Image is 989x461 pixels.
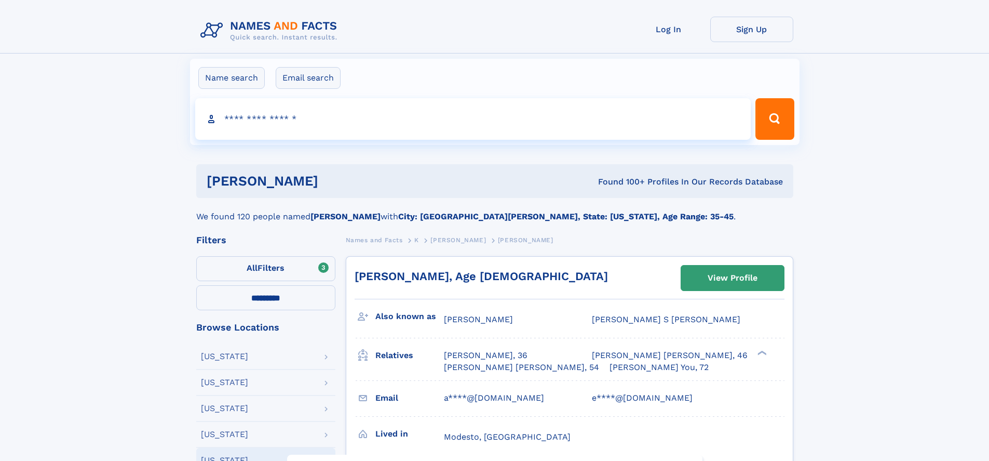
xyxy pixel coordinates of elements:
[430,236,486,244] span: [PERSON_NAME]
[375,308,444,325] h3: Also known as
[458,176,783,188] div: Found 100+ Profiles In Our Records Database
[375,389,444,407] h3: Email
[201,352,248,361] div: [US_STATE]
[444,350,527,361] a: [PERSON_NAME], 36
[355,270,608,283] a: [PERSON_NAME], Age [DEMOGRAPHIC_DATA]
[708,266,757,290] div: View Profile
[196,17,346,45] img: Logo Names and Facts
[681,266,784,291] a: View Profile
[196,256,335,281] label: Filters
[196,235,335,245] div: Filters
[498,236,553,244] span: [PERSON_NAME]
[755,350,767,357] div: ❯
[196,323,335,332] div: Browse Locations
[247,263,258,273] span: All
[346,233,403,246] a: Names and Facts
[444,314,513,324] span: [PERSON_NAME]
[198,67,265,89] label: Name search
[710,17,793,42] a: Sign Up
[310,212,381,221] b: [PERSON_NAME]
[444,362,599,373] a: [PERSON_NAME] [PERSON_NAME], 54
[201,378,248,387] div: [US_STATE]
[375,425,444,443] h3: Lived in
[592,350,748,361] a: [PERSON_NAME] [PERSON_NAME], 46
[207,175,458,188] h1: [PERSON_NAME]
[444,432,571,442] span: Modesto, [GEOGRAPHIC_DATA]
[196,198,793,223] div: We found 120 people named with .
[414,233,419,246] a: K
[276,67,341,89] label: Email search
[414,236,419,244] span: K
[398,212,734,221] b: City: [GEOGRAPHIC_DATA][PERSON_NAME], State: [US_STATE], Age Range: 35-45
[375,347,444,364] h3: Relatives
[430,233,486,246] a: [PERSON_NAME]
[755,98,794,140] button: Search Button
[201,404,248,413] div: [US_STATE]
[195,98,751,140] input: search input
[201,430,248,439] div: [US_STATE]
[627,17,710,42] a: Log In
[609,362,709,373] a: [PERSON_NAME] You, 72
[592,314,740,324] span: [PERSON_NAME] S [PERSON_NAME]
